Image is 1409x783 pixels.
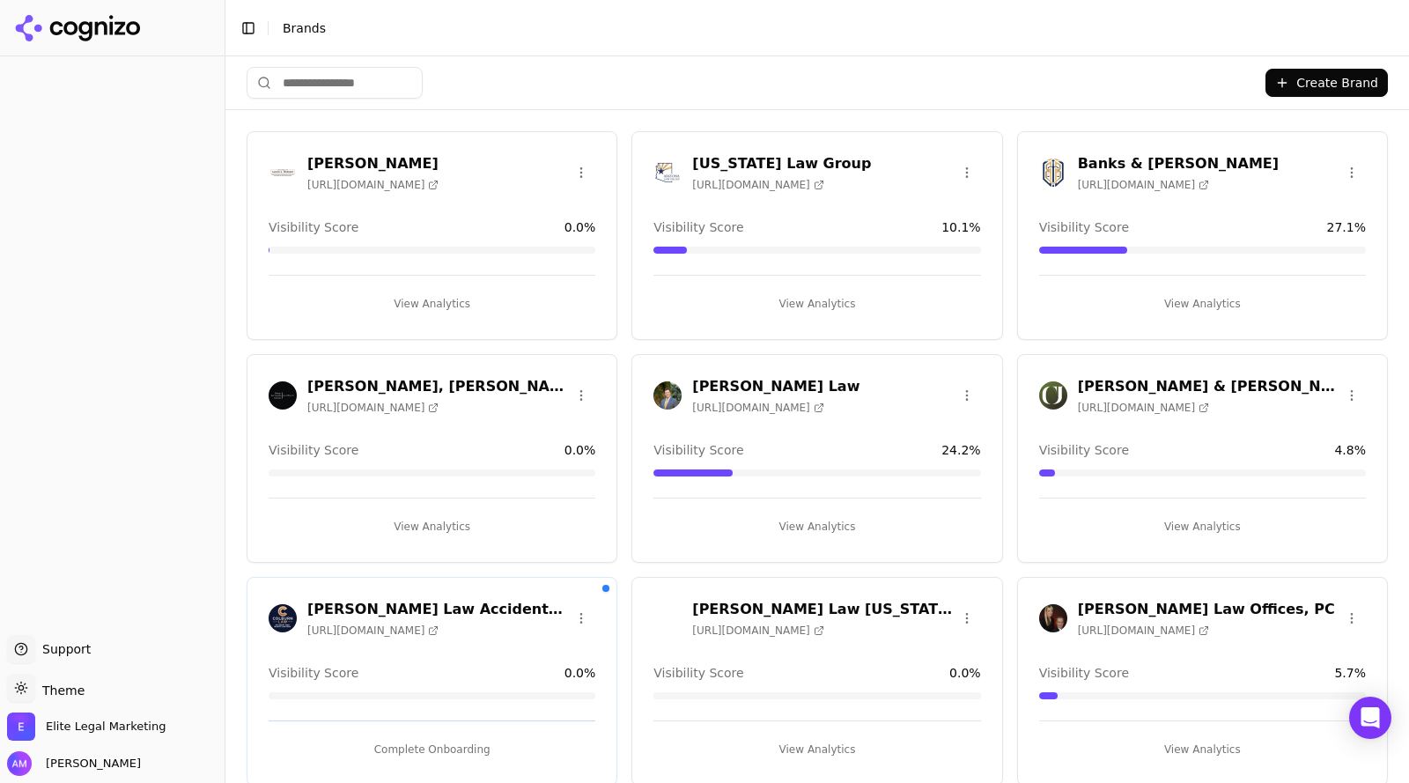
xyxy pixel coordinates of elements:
[1039,218,1129,236] span: Visibility Score
[269,735,595,764] button: Complete Onboarding
[653,513,980,541] button: View Analytics
[269,513,595,541] button: View Analytics
[692,376,859,397] h3: [PERSON_NAME] Law
[1039,604,1067,632] img: Crossman Law Offices, PC
[1265,69,1388,97] button: Create Brand
[1078,624,1209,638] span: [URL][DOMAIN_NAME]
[1039,381,1067,410] img: Cohen & Jaffe
[1334,664,1366,682] span: 5.7 %
[949,664,981,682] span: 0.0 %
[1078,401,1209,415] span: [URL][DOMAIN_NAME]
[283,19,1360,37] nav: breadcrumb
[307,153,439,174] h3: [PERSON_NAME]
[7,751,32,776] img: Alex Morris
[269,290,595,318] button: View Analytics
[1078,376,1338,397] h3: [PERSON_NAME] & [PERSON_NAME]
[941,441,980,459] span: 24.2 %
[653,604,682,632] img: Colburn Law Washington Dog Bite
[692,401,823,415] span: [URL][DOMAIN_NAME]
[307,624,439,638] span: [URL][DOMAIN_NAME]
[35,683,85,698] span: Theme
[269,604,297,632] img: Colburn Law Accident & Injury Lawyers
[269,664,358,682] span: Visibility Score
[1039,513,1366,541] button: View Analytics
[692,624,823,638] span: [URL][DOMAIN_NAME]
[941,218,980,236] span: 10.1 %
[7,751,141,776] button: Open user button
[1039,441,1129,459] span: Visibility Score
[653,381,682,410] img: Cannon Law
[653,218,743,236] span: Visibility Score
[1078,599,1335,620] h3: [PERSON_NAME] Law Offices, PC
[653,159,682,187] img: Arizona Law Group
[307,401,439,415] span: [URL][DOMAIN_NAME]
[1078,178,1209,192] span: [URL][DOMAIN_NAME]
[564,218,596,236] span: 0.0 %
[269,381,297,410] img: Bishop, Del Vecchio & Beeks Law Office
[307,376,567,397] h3: [PERSON_NAME], [PERSON_NAME] & [PERSON_NAME] Law Office
[692,599,952,620] h3: [PERSON_NAME] Law [US_STATE] [MEDICAL_DATA]
[692,153,871,174] h3: [US_STATE] Law Group
[653,735,980,764] button: View Analytics
[7,713,166,741] button: Open organization switcher
[692,178,823,192] span: [URL][DOMAIN_NAME]
[1334,441,1366,459] span: 4.8 %
[653,664,743,682] span: Visibility Score
[283,21,326,35] span: Brands
[1039,664,1129,682] span: Visibility Score
[269,441,358,459] span: Visibility Score
[1078,153,1279,174] h3: Banks & [PERSON_NAME]
[46,719,166,735] span: Elite Legal Marketing
[307,178,439,192] span: [URL][DOMAIN_NAME]
[307,599,567,620] h3: [PERSON_NAME] Law Accident & Injury Lawyers
[564,441,596,459] span: 0.0 %
[39,756,141,772] span: [PERSON_NAME]
[269,218,358,236] span: Visibility Score
[1039,735,1366,764] button: View Analytics
[7,713,35,741] img: Elite Legal Marketing
[653,290,980,318] button: View Analytics
[1349,697,1391,739] div: Open Intercom Messenger
[653,441,743,459] span: Visibility Score
[1327,218,1366,236] span: 27.1 %
[1039,159,1067,187] img: Banks & Brower
[564,664,596,682] span: 0.0 %
[269,159,297,187] img: Aaron Herbert
[1039,290,1366,318] button: View Analytics
[35,640,91,658] span: Support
